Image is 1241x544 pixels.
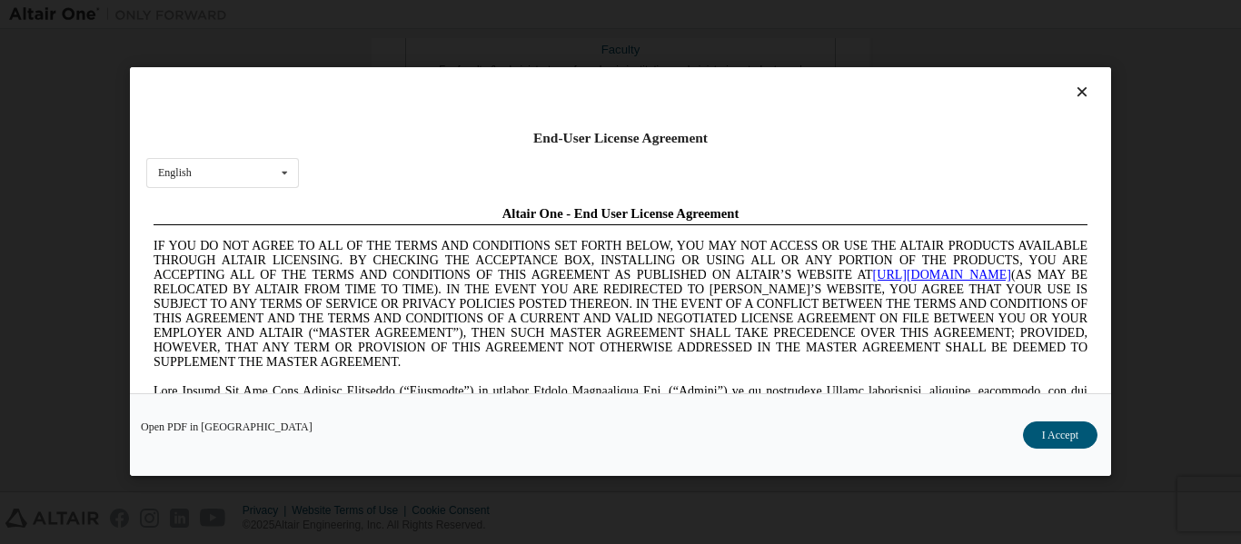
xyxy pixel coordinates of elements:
[356,7,593,22] span: Altair One - End User License Agreement
[7,40,941,170] span: IF YOU DO NOT AGREE TO ALL OF THE TERMS AND CONDITIONS SET FORTH BELOW, YOU MAY NOT ACCESS OR USE...
[146,129,1095,147] div: End-User License Agreement
[727,69,865,83] a: [URL][DOMAIN_NAME]
[7,185,941,315] span: Lore Ipsumd Sit Ame Cons Adipisc Elitseddo (“Eiusmodte”) in utlabor Etdolo Magnaaliqua Eni. (“Adm...
[141,422,313,433] a: Open PDF in [GEOGRAPHIC_DATA]
[1023,422,1097,450] button: I Accept
[158,168,192,179] div: English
